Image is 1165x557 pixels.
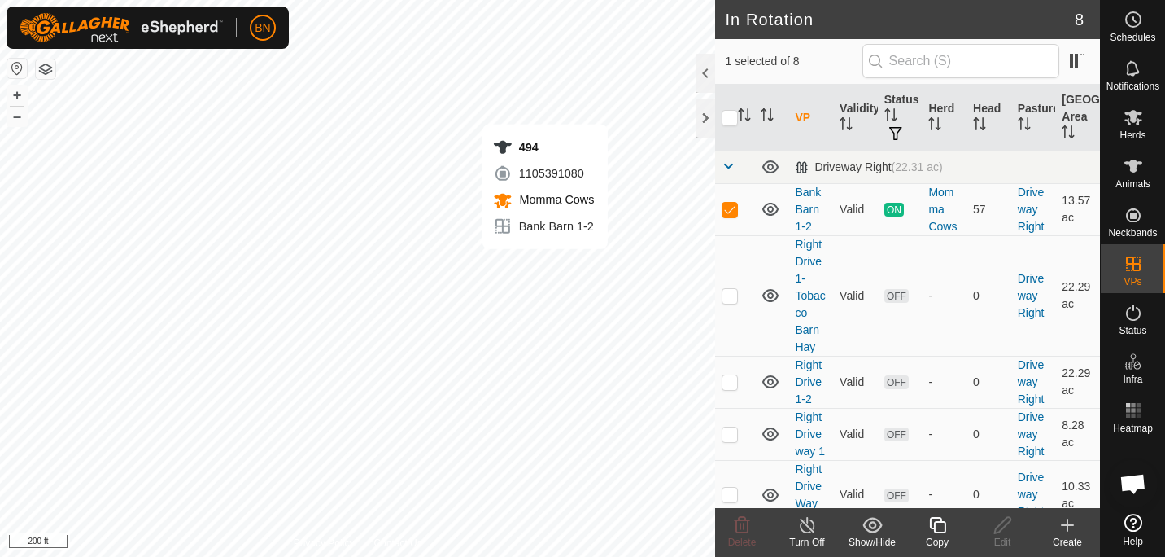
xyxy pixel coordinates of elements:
td: 13.57 ac [1055,183,1100,235]
p-sorticon: Activate to sort [884,111,897,124]
span: Delete [728,537,757,548]
th: VP [788,85,833,151]
p-sorticon: Activate to sort [928,120,941,133]
button: + [7,86,27,105]
span: VPs [1124,277,1141,287]
p-sorticon: Activate to sort [1018,120,1031,133]
div: Open chat [1109,459,1158,508]
span: OFF [884,428,909,441]
td: Valid [833,356,878,408]
span: BN [255,20,270,37]
th: Head [966,85,1011,151]
span: Schedules [1110,33,1155,42]
h2: In Rotation [725,10,1074,29]
a: Driveway Right [1018,186,1045,233]
input: Search (S) [862,44,1059,78]
th: Validity [833,85,878,151]
td: Valid [833,408,878,460]
td: 22.29 ac [1055,356,1100,408]
div: Create [1035,535,1100,550]
a: Driveway Right [1018,410,1045,458]
td: Valid [833,235,878,356]
span: OFF [884,489,909,502]
a: Bank Barn 1-2 [795,186,821,233]
td: 22.29 ac [1055,235,1100,356]
td: 10.33 ac [1055,460,1100,529]
td: 57 [966,183,1011,235]
a: Driveway Right [1018,272,1045,319]
div: - [928,486,960,503]
div: 494 [493,138,595,157]
div: - [928,426,960,443]
a: Privacy Policy [294,536,355,550]
a: Right Drive Way 2 [795,463,822,527]
td: 0 [966,356,1011,408]
div: Driveway Right [795,160,942,174]
a: Driveway Right [1018,358,1045,406]
th: Status [878,85,923,151]
div: - [928,374,960,391]
td: 0 [966,408,1011,460]
a: Contact Us [373,536,421,550]
p-sorticon: Activate to sort [840,120,853,133]
div: Turn Off [774,535,840,550]
a: Help [1101,507,1165,553]
p-sorticon: Activate to sort [738,111,751,124]
span: Momma Cows [516,193,595,206]
button: – [7,107,27,126]
span: Neckbands [1108,228,1157,238]
span: 1 selected of 8 [725,53,862,70]
td: Valid [833,460,878,529]
div: Momma Cows [928,184,960,235]
td: Valid [833,183,878,235]
span: Animals [1115,179,1150,189]
a: Right Drive 1- Tobacco Barn Hay [795,238,825,353]
div: Edit [970,535,1035,550]
button: Reset Map [7,59,27,78]
div: Show/Hide [840,535,905,550]
th: [GEOGRAPHIC_DATA] Area [1055,85,1100,151]
div: - [928,287,960,305]
a: Right Drive 1-2 [795,358,822,406]
span: Status [1119,326,1146,336]
span: Help [1123,537,1143,546]
span: OFF [884,289,909,303]
span: Infra [1123,375,1142,384]
td: 0 [966,460,1011,529]
a: Driveway Right [1018,471,1045,518]
img: Gallagher Logo [20,13,223,42]
div: 1105391080 [493,164,595,183]
a: Right Drive way 1 [795,410,825,458]
span: Herds [1119,130,1145,140]
span: 8 [1075,7,1084,32]
span: OFF [884,375,909,389]
p-sorticon: Activate to sort [1062,128,1075,141]
td: 8.28 ac [1055,408,1100,460]
button: Map Layers [36,59,55,79]
span: (22.31 ac) [892,160,943,173]
td: 0 [966,235,1011,356]
th: Herd [922,85,966,151]
p-sorticon: Activate to sort [761,111,774,124]
th: Pasture [1011,85,1056,151]
p-sorticon: Activate to sort [973,120,986,133]
div: Bank Barn 1-2 [493,217,595,236]
div: Copy [905,535,970,550]
span: ON [884,203,904,217]
span: Notifications [1106,81,1159,91]
span: Heatmap [1113,423,1153,433]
